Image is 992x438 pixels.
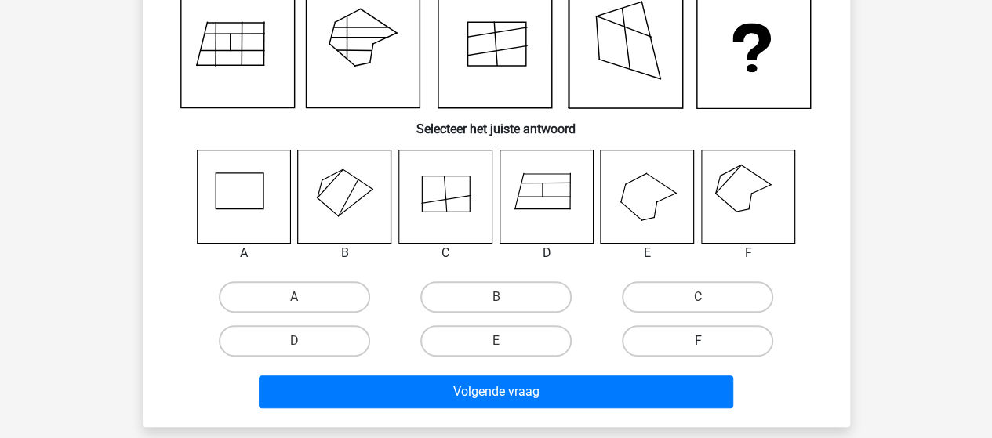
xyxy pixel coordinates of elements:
label: A [219,281,370,313]
div: C [387,244,505,262]
label: E [420,325,572,357]
div: A [185,244,303,262]
label: C [622,281,773,313]
div: F [689,244,808,262]
button: Volgende vraag [259,375,733,408]
div: D [488,244,606,262]
div: E [588,244,707,262]
label: B [420,281,572,313]
h6: Selecteer het juiste antwoord [168,109,825,136]
label: F [622,325,773,357]
div: B [285,244,404,262]
label: D [219,325,370,357]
